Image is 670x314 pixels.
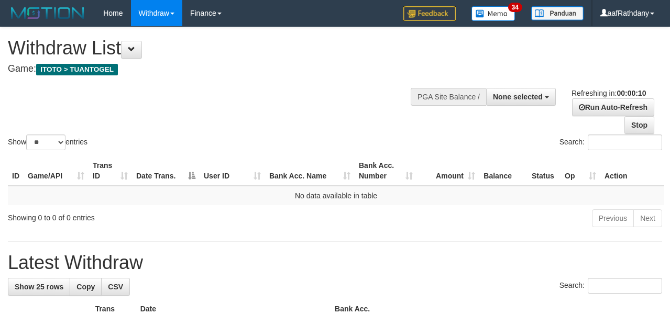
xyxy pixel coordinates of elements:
th: Balance [479,156,528,186]
button: None selected [486,88,556,106]
h1: Latest Withdraw [8,252,662,273]
th: ID [8,156,24,186]
strong: 00:00:10 [617,89,646,97]
span: Copy [76,283,95,291]
a: Copy [70,278,102,296]
span: Refreshing in: [572,89,646,97]
span: ITOTO > TUANTOGEL [36,64,118,75]
a: Show 25 rows [8,278,70,296]
th: Status [528,156,561,186]
img: Button%20Memo.svg [471,6,515,21]
img: MOTION_logo.png [8,5,87,21]
h4: Game: [8,64,436,74]
span: 34 [508,3,522,12]
th: Op: activate to sort column ascending [561,156,600,186]
img: Feedback.jpg [403,6,456,21]
label: Search: [559,278,662,294]
div: PGA Site Balance / [411,88,486,106]
div: Showing 0 to 0 of 0 entries [8,208,271,223]
th: Date Trans.: activate to sort column descending [132,156,200,186]
td: No data available in table [8,186,664,205]
th: Bank Acc. Name: activate to sort column ascending [265,156,355,186]
h1: Withdraw List [8,38,436,59]
a: Next [633,209,662,227]
th: User ID: activate to sort column ascending [200,156,265,186]
th: Bank Acc. Number: activate to sort column ascending [355,156,417,186]
span: None selected [493,93,543,101]
th: Action [600,156,664,186]
span: Show 25 rows [15,283,63,291]
th: Amount: activate to sort column ascending [417,156,479,186]
a: Run Auto-Refresh [572,98,654,116]
img: panduan.png [531,6,584,20]
th: Game/API: activate to sort column ascending [24,156,89,186]
span: CSV [108,283,123,291]
select: Showentries [26,134,65,150]
a: Previous [592,209,634,227]
label: Show entries [8,134,87,150]
input: Search: [588,278,662,294]
label: Search: [559,134,662,150]
a: Stop [624,116,654,134]
th: Trans ID: activate to sort column ascending [89,156,132,186]
input: Search: [588,134,662,150]
a: CSV [101,278,130,296]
